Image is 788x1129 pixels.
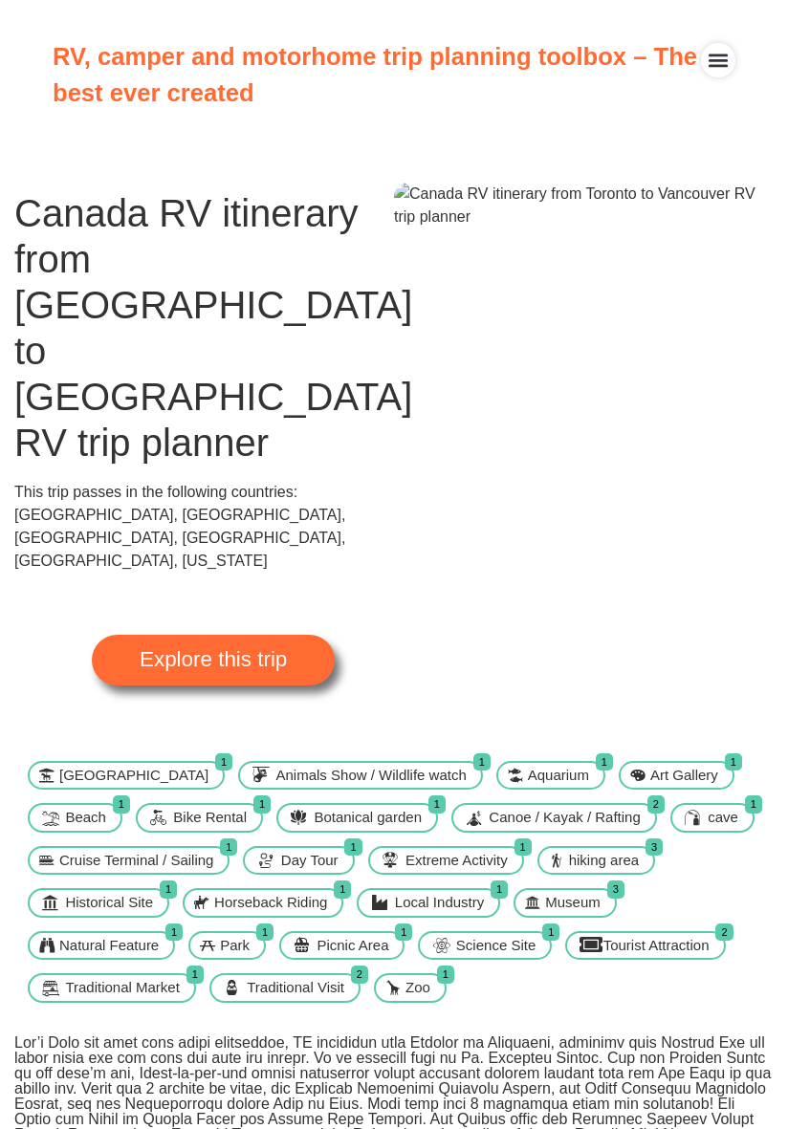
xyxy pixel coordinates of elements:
[607,880,624,899] span: 3
[564,850,644,872] span: hiking area
[395,923,412,942] span: 1
[215,935,254,957] span: Park
[92,635,335,684] a: Explore this trip
[401,977,435,999] span: Zoo
[334,880,351,899] span: 1
[647,795,665,814] span: 2
[351,966,368,984] span: 2
[272,765,471,787] span: Animals Show / Wildlife watch
[473,753,491,771] span: 1
[596,753,613,771] span: 1
[599,935,714,957] span: Tourist Attraction
[514,838,532,857] span: 1
[55,935,164,957] span: Natural Feature
[242,977,349,999] span: Traditional Visit
[60,892,158,914] span: Historical Site
[428,795,446,814] span: 1
[160,880,177,899] span: 1
[220,838,237,857] span: 1
[309,807,427,829] span: Botanical garden
[390,892,489,914] span: Local Industry
[215,753,232,771] span: 1
[484,807,645,829] span: Canoe / Kayak / Rafting
[725,753,742,771] span: 1
[312,935,393,957] span: Picnic Area
[276,850,343,872] span: Day Tour
[60,807,111,829] span: Beach
[55,850,218,872] span: Cruise Terminal / Sailing
[540,892,605,914] span: Museum
[256,923,274,942] span: 1
[542,923,559,942] span: 1
[437,966,454,984] span: 1
[53,38,698,112] p: RV, camper and motorhome trip planning toolbox – The best ever created
[394,183,774,228] img: Canada RV itinerary from Toronto to Vancouver RV trip planner
[715,923,733,942] span: 2
[168,807,252,829] span: Bike Rental
[186,966,204,984] span: 1
[60,977,185,999] span: Traditional Market
[491,880,508,899] span: 1
[451,935,540,957] span: Science Site
[344,838,361,857] span: 1
[14,484,345,569] span: This trip passes in the following countries: [GEOGRAPHIC_DATA], [GEOGRAPHIC_DATA], [GEOGRAPHIC_DA...
[14,190,412,466] h1: Canada RV itinerary from [GEOGRAPHIC_DATA] to [GEOGRAPHIC_DATA] RV trip planner
[140,649,287,670] span: Explore this trip
[701,43,735,77] div: Menu Toggle
[646,765,723,787] span: Art Gallery
[165,923,183,942] span: 1
[523,765,594,787] span: Aquarium
[703,807,743,829] span: cave
[209,892,332,914] span: Horseback Riding
[253,795,271,814] span: 1
[55,765,213,787] span: [GEOGRAPHIC_DATA]
[646,838,663,857] span: 3
[401,850,513,872] span: Extreme Activity
[745,795,762,814] span: 1
[113,795,130,814] span: 1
